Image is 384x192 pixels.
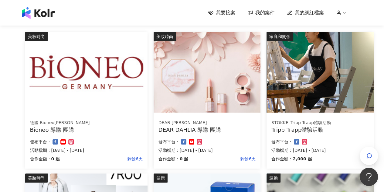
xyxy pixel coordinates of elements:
div: 美妝時尚 [25,173,48,183]
div: 運動 [267,173,280,183]
p: 活動檔期：[DATE] - [DATE] [158,147,256,154]
span: 我要接案 [216,9,235,16]
p: 活動檔期：[DATE] - [DATE] [30,147,143,154]
a: 我要接案 [208,9,235,16]
div: Bioneo 導購 團購 [30,126,143,134]
p: 0 起 [51,155,60,162]
a: 我的網紅檔案 [287,9,324,16]
p: 發布平台： [158,138,180,145]
iframe: Help Scout Beacon - Open [360,168,378,186]
div: 健康 [154,173,168,183]
div: 美妝時尚 [25,32,48,41]
p: 合作金額： [158,155,180,162]
p: 合作金額： [30,155,51,162]
img: 百妮保濕逆齡美白系列 [25,32,148,113]
p: 剩餘6天 [60,155,143,162]
div: 德國 Bioneo[PERSON_NAME] [30,120,143,126]
p: 剩餘6天 [188,155,256,162]
div: Tripp Trapp體驗活動 [271,126,369,134]
p: 發布平台： [30,138,51,145]
p: 發布平台： [271,138,293,145]
div: DEAR DAHLIA 導購 團購 [158,126,256,134]
a: 我的案件 [247,9,275,16]
p: 活動檔期：[DATE] - [DATE] [271,147,369,154]
img: 坐上tripp trapp、體驗專注繪畫創作 [267,32,373,113]
p: 合作金額： [271,155,293,162]
img: DEAR DAHLIA 迪雅黛麗奧彩妝系列 [154,32,260,113]
div: 家庭和關係 [267,32,293,41]
span: 我的案件 [255,9,275,16]
div: STOKKE_Tripp Trapp體驗活動 [271,120,369,126]
p: 2,000 起 [293,155,312,162]
div: DEAR [PERSON_NAME] [158,120,256,126]
p: 0 起 [180,155,189,162]
span: 我的網紅檔案 [295,9,324,16]
div: 美妝時尚 [154,32,176,41]
img: logo [22,7,55,19]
